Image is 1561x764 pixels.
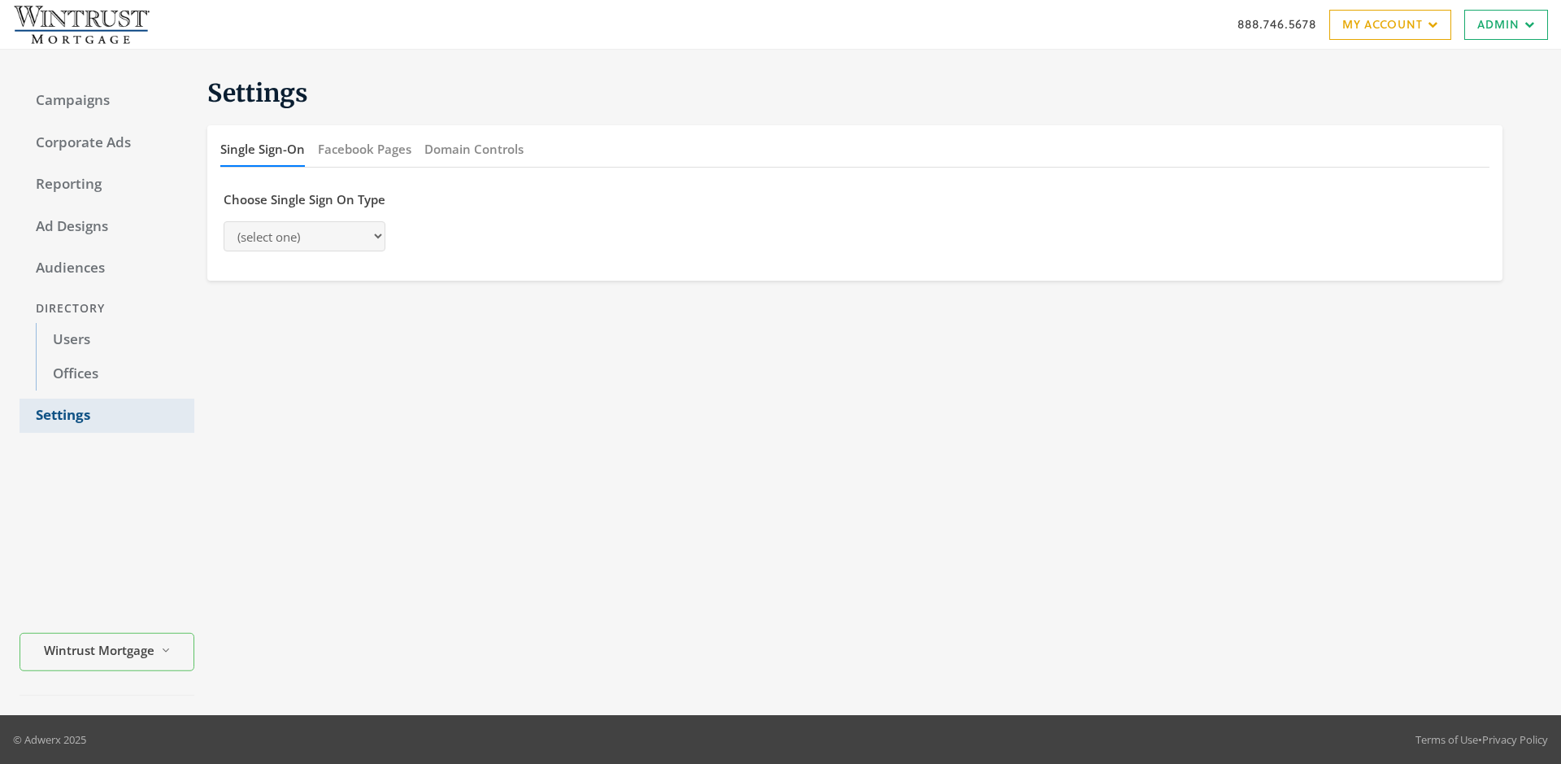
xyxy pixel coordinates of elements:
a: Admin [1464,10,1548,40]
span: Wintrust Mortgage [44,641,154,660]
a: Privacy Policy [1482,732,1548,747]
button: Facebook Pages [318,132,411,167]
span: Settings [207,77,308,108]
a: Audiences [20,251,194,286]
div: • [1415,731,1548,748]
div: Directory [20,294,194,324]
a: Offices [36,357,194,391]
p: © Adwerx 2025 [13,731,86,748]
a: Ad Designs [20,210,194,244]
a: Users [36,323,194,357]
a: My Account [1329,10,1451,40]
button: Wintrust Mortgage [20,633,194,671]
h5: Choose Single Sign On Type [224,192,385,208]
button: Single Sign-On [220,132,305,167]
a: Terms of Use [1415,732,1478,747]
a: Reporting [20,168,194,202]
button: Domain Controls [424,132,524,167]
a: Settings [20,399,194,433]
a: Corporate Ads [20,126,194,160]
img: Adwerx [13,4,150,45]
a: 888.746.5678 [1237,15,1316,33]
a: Campaigns [20,84,194,118]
